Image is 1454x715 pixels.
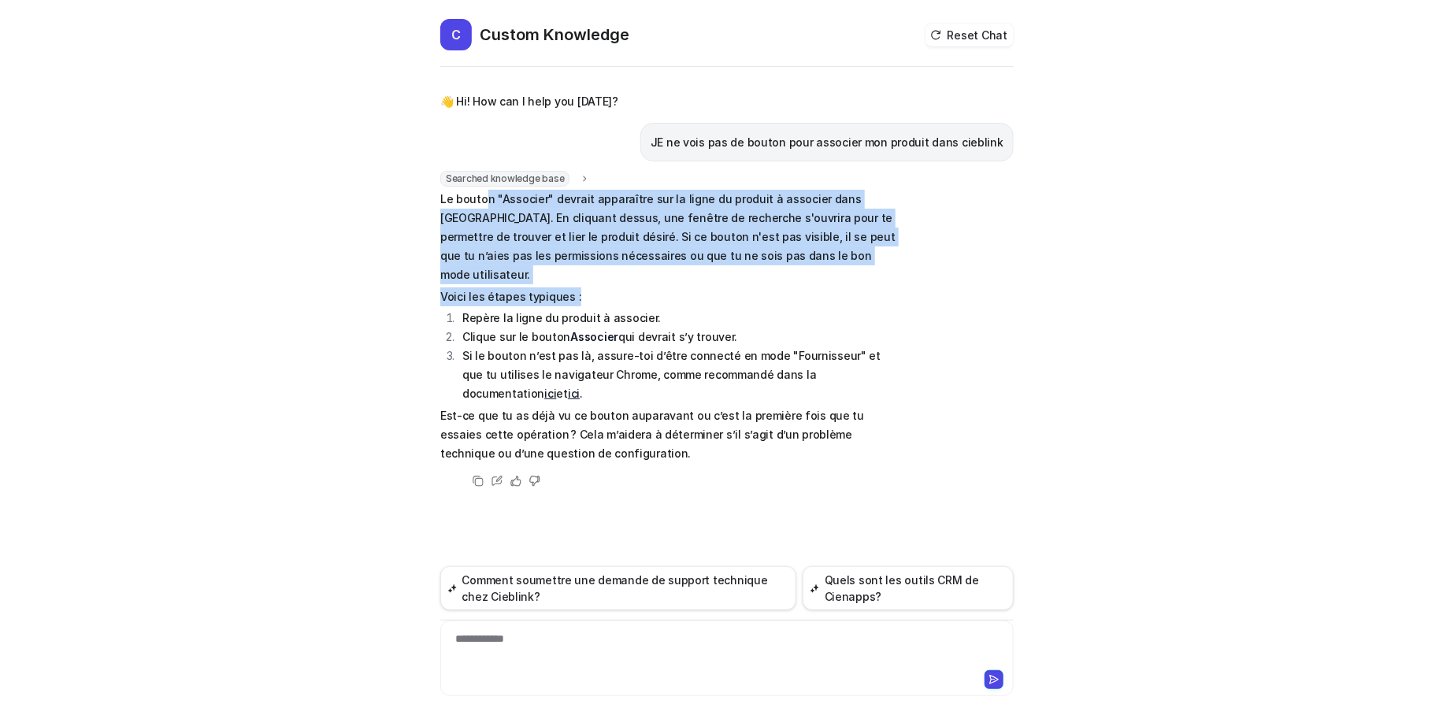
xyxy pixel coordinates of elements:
button: Reset Chat [925,24,1014,46]
p: 👋 Hi! How can I help you [DATE]? [440,92,618,111]
strong: Associer [570,330,618,343]
span: C [440,19,472,50]
li: Si le bouton n’est pas là, assure-toi d’être connecté en mode "Fournisseur" et que tu utilises le... [458,346,901,403]
button: Quels sont les outils CRM de Cienapps? [803,566,1014,610]
button: Comment soumettre une demande de support technique chez Cieblink? [440,566,796,610]
span: Searched knowledge base [440,171,569,187]
h2: Custom Knowledge [480,24,629,46]
li: Repère la ligne du produit à associer. [458,309,901,328]
li: Clique sur le bouton qui devrait s’y trouver. [458,328,901,346]
p: Voici les étapes typiques : [440,287,901,306]
a: ici [568,387,580,400]
p: JE ne vois pas de bouton pour associer mon produit dans cieblink [651,133,1003,152]
p: Le bouton "Associer" devrait apparaître sur la ligne du produit à associer dans [GEOGRAPHIC_DATA]... [440,190,901,284]
p: Est-ce que tu as déjà vu ce bouton auparavant ou c’est la première fois que tu essaies cette opér... [440,406,901,463]
a: ici [544,387,556,400]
